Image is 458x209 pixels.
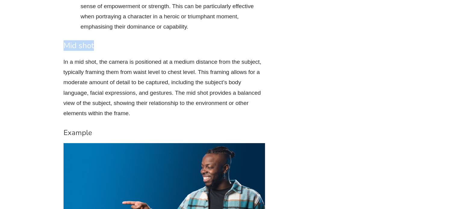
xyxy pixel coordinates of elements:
iframe: Chat Widget [358,141,458,209]
p: In a mid shot, the camera is positioned at a medium distance from the subject, typically framing ... [64,57,265,118]
h3: Mid shot [64,41,265,51]
h4: Example [64,128,265,137]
